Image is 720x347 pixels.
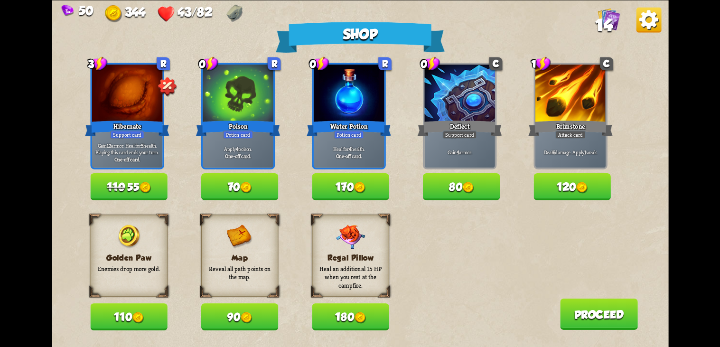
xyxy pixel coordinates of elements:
[139,182,150,193] img: Gold.png
[88,56,107,71] div: 3
[106,142,111,149] b: 12
[307,119,391,138] div: Water Potion
[531,56,551,71] div: 1
[456,149,459,156] b: 4
[240,312,252,323] img: Gold.png
[348,145,351,152] b: 4
[198,56,218,71] div: 0
[336,225,365,249] img: Dragon_Pillow.png
[105,5,122,22] img: Gold.png
[95,253,162,262] h3: Golden Paw
[105,5,145,22] div: Gold
[426,149,493,156] p: Gain armor.
[201,303,278,330] button: 90
[227,225,252,249] img: Map.png
[317,264,383,289] p: Heal an additional 15 HP when you rest at the campfire.
[275,22,444,53] div: Shop
[537,149,604,156] p: Deal damage. Apply weak.
[312,303,389,330] button: 180
[240,182,252,193] img: Gold.png
[354,182,365,193] img: Gold.png
[528,119,613,138] div: Brimstone
[555,130,586,139] div: Attack card
[334,130,364,139] div: Potion card
[417,119,502,138] div: Deflect
[158,5,212,22] div: Health
[600,57,613,70] div: C
[336,152,362,159] b: One-off card.
[317,253,383,262] h3: Regal Pillow
[90,173,167,200] button: 11055
[584,149,586,156] b: 1
[201,173,278,200] button: 70
[226,4,243,22] img: Dragonstone - Raise your max HP by 1 after each combat.
[177,5,212,19] span: 43/82
[636,7,661,32] img: Options_Button.png
[157,57,170,70] div: R
[158,77,177,96] img: Discount_Icon.png
[206,264,273,281] p: Reveal all path points on the map.
[158,5,175,22] img: Heart.png
[95,264,162,272] p: Enemies drop more gold.
[196,119,280,138] div: Poison
[223,130,253,139] div: Potion card
[560,298,637,329] button: Proceed
[90,303,167,330] button: 110
[61,5,74,16] img: Gem.png
[533,173,610,200] button: 120
[442,130,477,139] div: Support card
[595,16,613,35] span: 14
[125,5,146,19] span: 344
[110,130,144,139] div: Support card
[114,156,140,163] b: One-off card.
[235,145,238,152] b: 4
[132,312,143,323] img: Gold.png
[117,225,141,249] img: GoldenPaw.png
[85,119,169,138] div: Hibernate
[354,312,365,323] img: Gold.png
[597,7,620,33] div: View all the cards in your deck
[597,7,620,30] img: Cards_Icon.png
[94,142,160,156] p: Gain armor. Heal for health. Playing this card ends your turn.
[462,182,474,193] img: Gold.png
[378,57,392,70] div: R
[420,56,439,71] div: 0
[267,57,281,70] div: R
[552,149,555,156] b: 6
[312,173,389,200] button: 170
[140,142,143,149] b: 5
[489,57,502,70] div: C
[205,145,271,152] p: Apply poison.
[315,145,382,152] p: Heal for health.
[206,253,273,262] h3: Map
[422,173,499,200] button: 80
[61,3,93,17] div: Gems
[107,180,125,193] span: 110
[576,182,588,193] img: Gold.png
[309,56,329,71] div: 0
[225,152,251,159] b: One-off card.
